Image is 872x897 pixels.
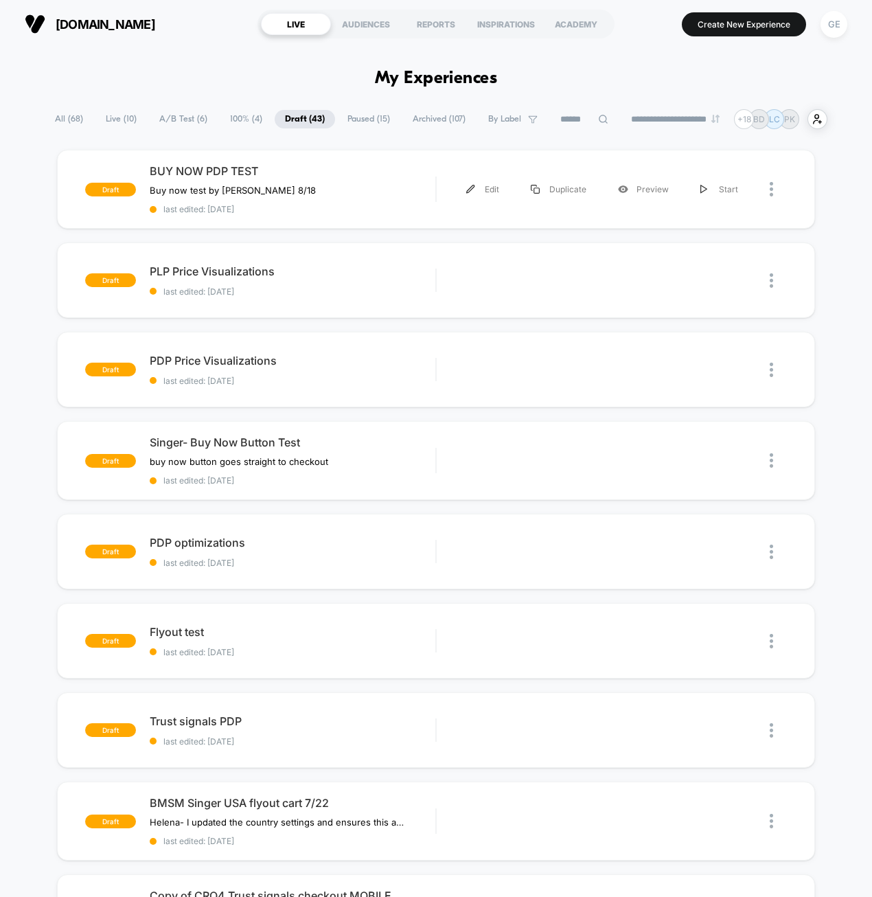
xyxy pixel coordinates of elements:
span: A/B Test ( 6 ) [149,110,218,128]
span: Flyout test [150,625,436,639]
img: menu [466,185,475,194]
span: [DOMAIN_NAME] [56,17,155,32]
span: buy now button goes straight to checkout [150,456,328,467]
span: PLP Price Visualizations [150,264,436,278]
span: draft [85,634,136,648]
img: close [770,182,773,196]
div: Start [685,174,754,205]
img: menu [531,185,540,194]
img: close [770,634,773,648]
img: end [711,115,720,123]
span: last edited: [DATE] [150,475,436,486]
img: Visually logo [25,14,45,34]
span: last edited: [DATE] [150,204,436,214]
span: last edited: [DATE] [150,736,436,747]
div: GE [821,11,847,38]
div: INSPIRATIONS [471,13,541,35]
button: Create New Experience [682,12,806,36]
img: close [770,723,773,738]
p: BD [753,114,765,124]
span: last edited: [DATE] [150,647,436,657]
span: last edited: [DATE] [150,376,436,386]
span: draft [85,363,136,376]
div: Edit [450,174,515,205]
div: + 18 [734,109,754,129]
button: GE [816,10,851,38]
span: draft [85,723,136,737]
div: REPORTS [401,13,471,35]
span: last edited: [DATE] [150,558,436,568]
span: PDP optimizations [150,536,436,549]
img: close [770,814,773,828]
div: Preview [602,174,685,205]
span: BMSM Singer USA flyout cart 7/22 [150,796,436,810]
img: close [770,545,773,559]
div: ACADEMY [541,13,611,35]
div: LIVE [261,13,331,35]
span: Trust signals PDP [150,714,436,728]
img: close [770,363,773,377]
span: Paused ( 15 ) [337,110,400,128]
span: Buy now test by [PERSON_NAME] 8/18 [150,185,316,196]
span: draft [85,545,136,558]
div: Duplicate [515,174,602,205]
span: PDP Price Visualizations [150,354,436,367]
span: Live ( 10 ) [95,110,147,128]
div: AUDIENCES [331,13,401,35]
span: last edited: [DATE] [150,836,436,846]
img: close [770,273,773,288]
p: PK [784,114,795,124]
span: draft [85,183,136,196]
button: [DOMAIN_NAME] [21,13,159,35]
span: draft [85,454,136,468]
span: BUY NOW PDP TEST [150,164,436,178]
img: close [770,453,773,468]
span: Draft ( 43 ) [275,110,335,128]
span: Archived ( 107 ) [402,110,476,128]
span: last edited: [DATE] [150,286,436,297]
p: LC [769,114,780,124]
img: menu [700,185,707,194]
span: draft [85,273,136,287]
h1: My Experiences [375,69,498,89]
span: draft [85,815,136,828]
span: Helena- I updated the country settings and ensures this also only shows for Singer products. - Darby [150,817,404,828]
span: All ( 68 ) [45,110,93,128]
span: Singer- Buy Now Button Test [150,435,436,449]
span: 100% ( 4 ) [220,110,273,128]
span: By Label [488,114,521,124]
